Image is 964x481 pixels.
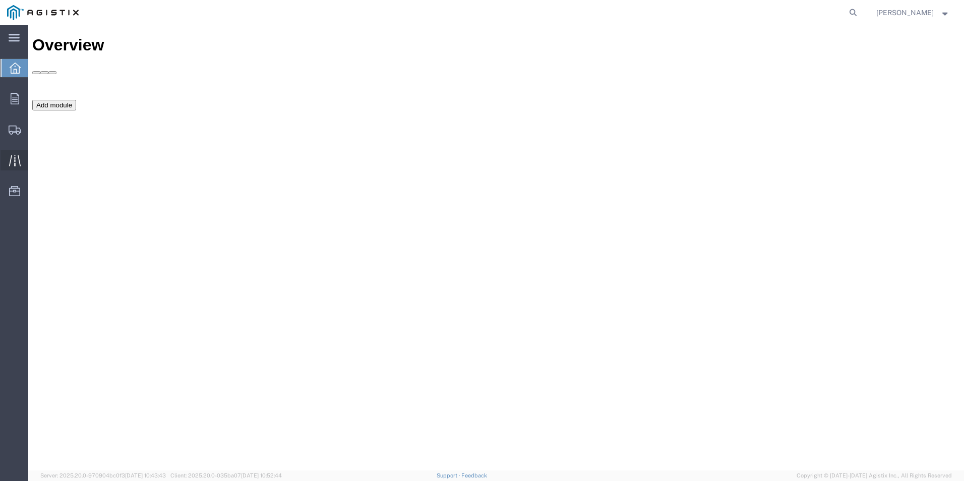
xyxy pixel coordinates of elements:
[797,471,952,480] span: Copyright © [DATE]-[DATE] Agistix Inc., All Rights Reserved
[461,472,487,478] a: Feedback
[170,472,282,478] span: Client: 2025.20.0-035ba07
[241,472,282,478] span: [DATE] 10:52:44
[437,472,462,478] a: Support
[876,7,950,19] button: [PERSON_NAME]
[28,25,964,470] iframe: FS Legacy Container
[7,5,79,20] img: logo
[876,7,934,18] span: Rick Judd
[125,472,166,478] span: [DATE] 10:43:43
[40,472,166,478] span: Server: 2025.20.0-970904bc0f3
